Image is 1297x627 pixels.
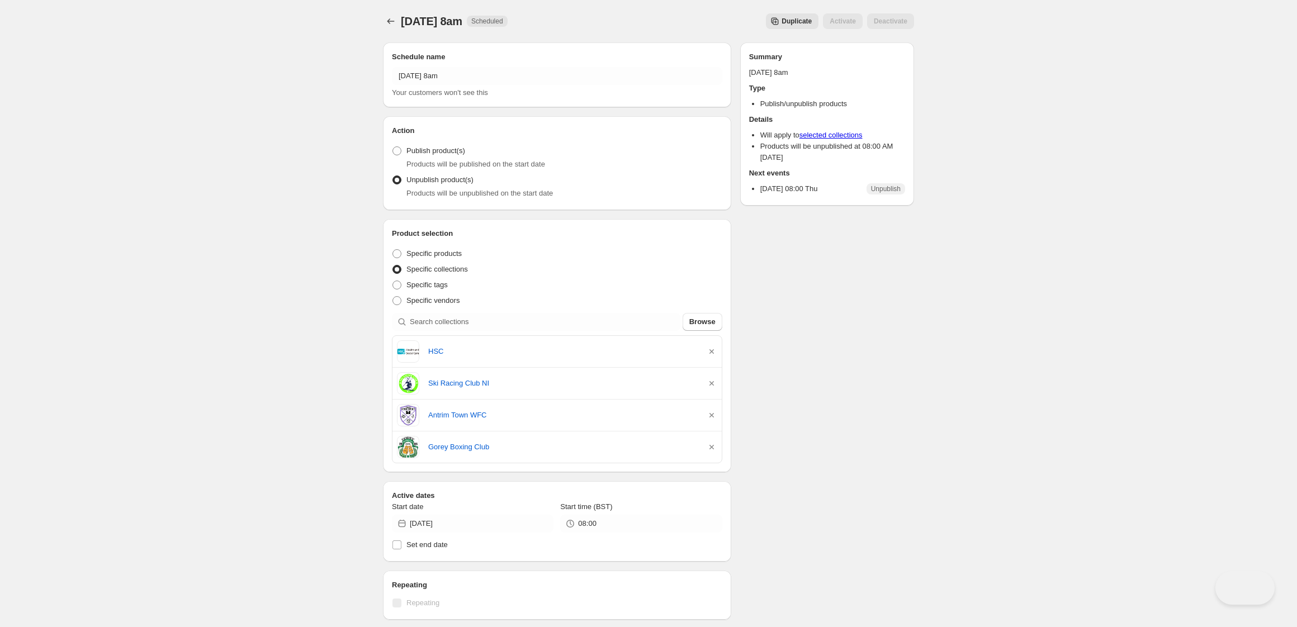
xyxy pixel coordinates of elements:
button: Browse [683,313,722,331]
span: Browse [689,316,716,327]
span: Repeating [406,598,439,607]
h2: Summary [749,51,905,63]
p: [DATE] 8am [749,67,905,78]
li: Products will be unpublished at 08:00 AM [DATE] [760,141,905,163]
h2: Schedule name [392,51,722,63]
span: [DATE] 8am [401,15,462,27]
h2: Repeating [392,579,722,591]
a: Ski Racing Club NI [428,378,697,389]
h2: Product selection [392,228,722,239]
span: Duplicate [782,17,812,26]
span: Your customers won't see this [392,88,488,97]
a: Antrim Town WFC [428,410,697,421]
span: Specific products [406,249,462,258]
button: Secondary action label [766,13,818,29]
a: selected collections [799,131,863,139]
span: Set end date [406,540,448,549]
span: Products will be published on the start date [406,160,545,168]
span: Products will be unpublished on the start date [406,189,553,197]
h2: Type [749,83,905,94]
span: Scheduled [471,17,503,26]
a: HSC [428,346,697,357]
button: Schedules [383,13,399,29]
span: Start date [392,502,423,511]
span: Specific tags [406,281,448,289]
span: Specific vendors [406,296,460,305]
iframe: Help Scout Beacon - Messages and Notifications [1101,405,1281,571]
span: Unpublish [871,184,901,193]
iframe: Help Scout Beacon - Open [1215,571,1275,605]
li: Will apply to [760,130,905,141]
span: Start time (BST) [560,502,612,511]
li: Publish/unpublish products [760,98,905,110]
h2: Action [392,125,722,136]
h2: Active dates [392,490,722,501]
h2: Next events [749,168,905,179]
h2: Details [749,114,905,125]
input: Search collections [410,313,680,331]
span: Unpublish product(s) [406,175,474,184]
p: [DATE] 08:00 Thu [760,183,818,194]
a: Gorey Boxing Club [428,441,697,453]
span: Specific collections [406,265,468,273]
span: Publish product(s) [406,146,465,155]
